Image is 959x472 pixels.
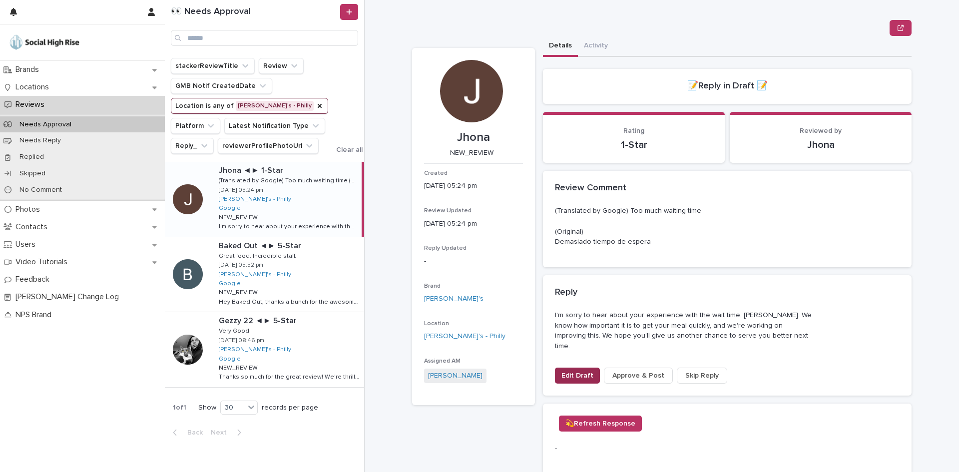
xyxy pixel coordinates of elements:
[219,372,362,381] p: Thanks so much for the great review! We're thrilled to hear you enjoyed your meal at Tacobee's. W...
[11,120,79,129] p: Needs Approval
[219,337,264,344] p: [DATE] 08:46 pm
[623,127,644,134] span: Rating
[219,346,291,353] a: [PERSON_NAME]'s - Philly
[11,292,127,302] p: [PERSON_NAME] Change Log
[11,257,75,267] p: Video Tutorials
[259,58,304,74] button: Review
[424,149,519,157] p: NEW_REVIEW
[8,32,81,52] img: o5DnuTxEQV6sW9jFYBBf
[555,206,701,247] p: (Translated by Google) Too much waiting time (Original) Demasiado tiempo de espera
[262,404,318,412] p: records per page
[578,36,614,57] button: Activity
[424,181,523,191] p: [DATE] 05:24 pm
[171,78,272,94] button: GMB Notif CreatedDate
[11,82,57,92] p: Locations
[555,287,577,298] h2: Reply
[800,127,842,134] span: Reviewed by
[11,310,59,320] p: NPS Brand
[171,30,358,46] input: Search
[219,314,299,326] p: Gezzy 22 ◄► 5-Star
[165,428,207,437] button: Back
[165,396,194,420] p: 1 of 1
[424,219,523,229] p: [DATE] 05:24 pm
[424,245,467,251] span: Reply Updated
[171,98,328,114] button: Location
[171,138,214,154] button: Reply_
[424,321,449,327] span: Location
[555,310,814,352] p: I'm sorry to hear about your experience with the wait time, [PERSON_NAME]. We know how important ...
[211,429,233,436] span: Next
[687,81,768,92] h2: 📝Reply in Draft 📝
[424,170,448,176] span: Created
[555,183,626,194] h2: Review Comment
[207,428,249,437] button: Next
[555,444,662,454] p: -
[336,146,384,153] span: Clear all filters
[543,36,578,57] button: Details
[11,153,52,161] p: Replied
[11,100,52,109] p: Reviews
[328,146,384,153] button: Clear all filters
[181,429,203,436] span: Back
[11,205,48,214] p: Photos
[11,169,53,178] p: Skipped
[424,256,523,267] p: -
[219,356,241,363] a: Google
[198,404,216,412] p: Show
[685,371,719,381] span: Skip Reply
[559,416,642,432] button: 💫Refresh Response
[165,237,364,313] a: Baked Out ◄► 5-StarBaked Out ◄► 5-Star Great food. Incredible staff.Great food. Incredible staff....
[218,138,319,154] button: reviewerProfilePhotoUrl
[219,297,362,306] p: Hey Baked Out, thanks a bunch for the awesome review! We're thrilled to hear you enjoyed your mea...
[219,205,241,212] a: Google
[219,280,241,287] a: Google
[561,371,593,381] span: Edit Draft
[612,371,664,381] span: Approve & Post
[219,271,291,278] a: [PERSON_NAME]'s - Philly
[11,275,57,284] p: Feedback
[219,175,360,184] p: (Translated by Google) Too much waiting time (Original) Demasiado tiempo de espera
[11,240,43,249] p: Users
[165,162,364,237] a: Jhona ◄► 1-StarJhona ◄► 1-Star (Translated by Google) Too much waiting time (Original) Demasiado ...
[219,326,251,335] p: Very Good
[11,136,69,145] p: Needs Reply
[219,262,263,269] p: [DATE] 05:52 pm
[165,312,364,388] a: Gezzy 22 ◄► 5-StarGezzy 22 ◄► 5-Star Very GoodVery Good [DATE] 08:46 pm[PERSON_NAME]'s - Philly G...
[219,164,285,175] p: Jhona ◄► 1-Star
[604,368,673,384] button: Approve & Post
[424,208,472,214] span: Review Updated
[677,368,727,384] button: Skip Reply
[221,403,245,413] div: 30
[11,222,55,232] p: Contacts
[219,239,303,251] p: Baked Out ◄► 5-Star
[424,130,523,145] p: Jhona
[424,283,441,289] span: Brand
[11,65,47,74] p: Brands
[224,118,325,134] button: Latest Notification Type
[11,186,70,194] p: No Comment
[424,331,505,342] a: [PERSON_NAME]'s - Philly
[742,139,900,151] p: Jhona
[565,419,635,429] span: 💫Refresh Response
[219,212,260,221] p: NEW_REVIEW
[219,221,360,230] p: I'm sorry to hear about your experience with the wait time, Jhona. We know how important it is to...
[424,294,483,304] a: [PERSON_NAME]'s
[171,58,255,74] button: stackerReviewTitle
[555,139,713,151] p: 1-Star
[424,358,461,364] span: Assigned AM
[219,251,298,260] p: Great food. Incredible staff.
[171,118,220,134] button: Platform
[219,287,260,296] p: NEW_REVIEW
[555,368,600,384] button: Edit Draft
[428,371,482,381] a: [PERSON_NAME]
[171,6,338,17] h1: 👀 Needs Approval
[219,363,260,372] p: NEW_REVIEW
[219,187,263,194] p: [DATE] 05:24 pm
[219,196,291,203] a: [PERSON_NAME]'s - Philly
